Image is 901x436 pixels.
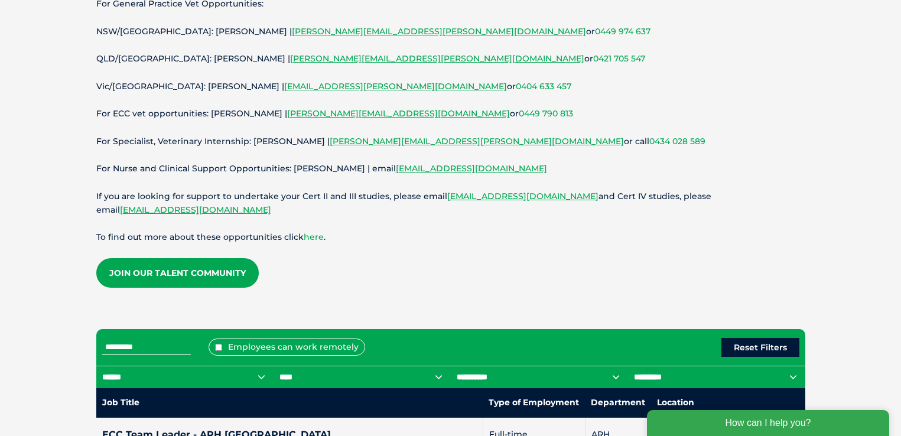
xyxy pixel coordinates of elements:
[447,191,599,201] a: [EMAIL_ADDRESS][DOMAIN_NAME]
[102,397,139,408] nobr: Job Title
[396,163,547,174] a: [EMAIL_ADDRESS][DOMAIN_NAME]
[593,53,645,64] a: 0421 705 547
[215,344,222,351] input: Employees can work remotely
[96,52,805,66] p: QLD/[GEOGRAPHIC_DATA]: [PERSON_NAME] | or
[284,81,507,92] a: [EMAIL_ADDRESS][PERSON_NAME][DOMAIN_NAME]
[96,107,805,121] p: For ECC vet opportunities: [PERSON_NAME] | or
[96,80,805,93] p: Vic/[GEOGRAPHIC_DATA]: [PERSON_NAME] | or
[96,162,805,175] p: For Nurse and Clinical Support Opportunities: [PERSON_NAME] | email
[304,232,324,242] a: here
[96,135,805,148] p: For Specialist, Veterinary Internship: [PERSON_NAME] | or call
[721,338,799,357] button: Reset Filters
[96,230,805,244] p: To find out more about these opportunities click .
[287,108,510,119] a: [PERSON_NAME][EMAIL_ADDRESS][DOMAIN_NAME]
[292,26,586,37] a: [PERSON_NAME][EMAIL_ADDRESS][PERSON_NAME][DOMAIN_NAME]
[96,258,259,288] a: Join our Talent Community
[96,25,805,38] p: NSW/[GEOGRAPHIC_DATA]: [PERSON_NAME] | or
[591,397,645,408] nobr: Department
[516,81,571,92] a: 0404 633 457
[209,339,365,356] label: Employees can work remotely
[595,26,650,37] a: 0449 974 637
[7,7,249,33] div: How can I help you?
[489,397,579,408] nobr: Type of Employment
[330,136,624,147] a: [PERSON_NAME][EMAIL_ADDRESS][PERSON_NAME][DOMAIN_NAME]
[120,204,271,215] a: [EMAIL_ADDRESS][DOMAIN_NAME]
[657,397,694,408] nobr: Location
[519,108,573,119] a: 0449 790 813
[290,53,584,64] a: [PERSON_NAME][EMAIL_ADDRESS][PERSON_NAME][DOMAIN_NAME]
[649,136,705,147] a: 0434 028 589
[96,190,805,217] p: If you are looking for support to undertake your Cert II and III studies, please email and Cert I...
